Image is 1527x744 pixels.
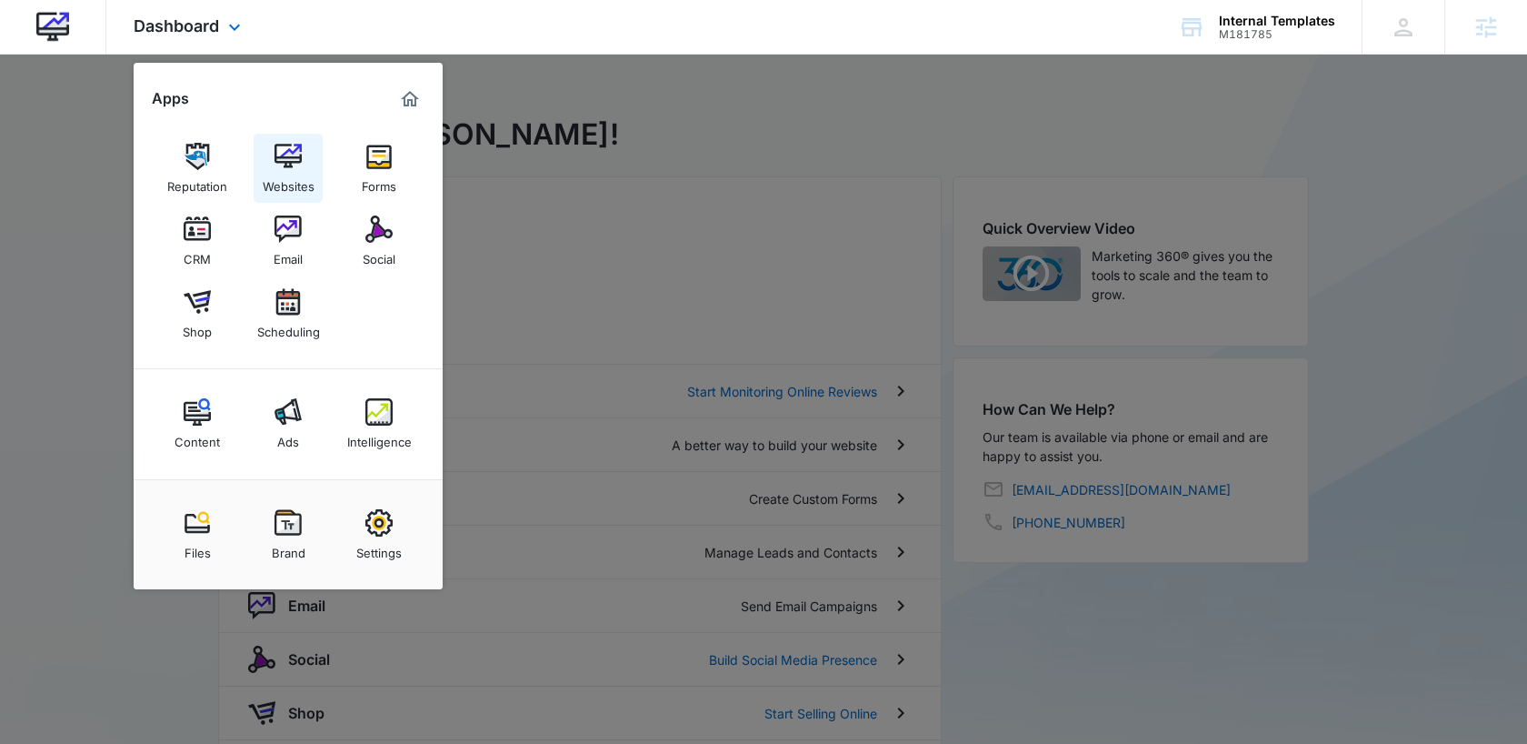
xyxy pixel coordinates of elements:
div: Brand [272,537,305,560]
div: account id [1219,28,1335,41]
div: Settings [356,537,402,560]
a: Scheduling [254,279,323,348]
div: Reputation [167,170,227,194]
div: Social [363,243,395,266]
a: Intelligence [344,389,414,458]
div: Files [185,537,211,560]
div: Content [175,426,220,449]
div: Email [274,243,303,266]
a: CRM [163,206,232,276]
div: CRM [184,243,211,266]
div: Forms [362,170,396,194]
a: Content [163,389,232,458]
a: Reputation [163,134,232,203]
div: Websites [263,170,314,194]
a: Files [163,500,232,569]
div: account name [1219,14,1335,28]
span: Dashboard [134,16,219,35]
a: Settings [344,500,414,569]
a: Websites [254,134,323,203]
div: Ads [277,426,299,449]
a: Shop [163,279,232,348]
img: Marketing Websites [36,11,69,44]
a: Forms [344,134,414,203]
a: Ads [254,389,323,458]
a: Brand [254,500,323,569]
h2: Apps [152,90,189,107]
a: Email [254,206,323,276]
a: Marketing 360® Dashboard [395,85,424,114]
a: Social [344,206,414,276]
div: Shop [183,316,212,339]
div: Scheduling [257,316,320,339]
div: Intelligence [347,426,412,449]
